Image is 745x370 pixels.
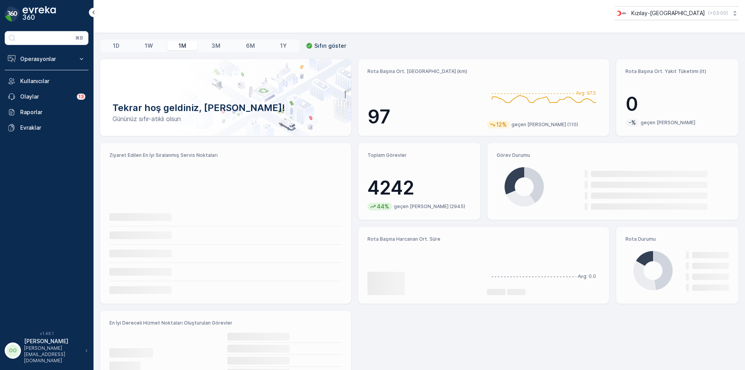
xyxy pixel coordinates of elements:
[5,337,88,364] button: OO[PERSON_NAME][PERSON_NAME][EMAIL_ADDRESS][DOMAIN_NAME]
[5,104,88,120] a: Raporlar
[20,124,85,132] p: Evraklar
[625,68,729,75] p: Rota Başına Ort. Yakıt Tüketimi (lt)
[78,94,84,100] p: 13
[314,42,346,50] p: Sıfırı göster
[109,320,342,326] p: En İyi Dereceli Hizmet Noktaları Oluşturulan Görevler
[20,77,85,85] p: Kullanıcılar
[5,73,88,89] a: Kullanıcılar
[113,42,120,50] p: 1D
[24,345,81,364] p: [PERSON_NAME][EMAIL_ADDRESS][DOMAIN_NAME]
[394,203,465,210] p: geçen [PERSON_NAME] (2945)
[615,9,628,17] img: k%C4%B1z%C4%B1lay.png
[20,93,72,101] p: Olaylar
[109,152,342,158] p: Ziyaret Edilen En İyi Sıralanmış Servis Noktaları
[496,121,508,129] p: 12%
[625,92,729,116] p: 0
[145,42,153,50] p: 1W
[628,119,637,127] p: -%
[23,6,56,22] img: logo_dark-DEwI_e13.png
[631,9,705,17] p: Kızılay-[GEOGRAPHIC_DATA]
[625,236,729,242] p: Rota Durumu
[178,42,186,50] p: 1M
[641,120,695,126] p: geçen [PERSON_NAME]
[376,203,390,210] p: 44%
[5,331,88,336] span: v 1.48.1
[367,105,481,129] p: 97
[708,10,728,16] p: ( +03:00 )
[280,42,287,50] p: 1Y
[511,122,578,128] p: geçen [PERSON_NAME] (110)
[20,108,85,116] p: Raporlar
[75,35,83,41] p: ⌘B
[113,102,339,114] p: Tekrar hoş geldiniz, [PERSON_NAME]!
[367,176,471,200] p: 4242
[367,68,481,75] p: Rota Başına Ort. [GEOGRAPHIC_DATA] (km)
[113,114,339,123] p: Gününüz sıfır-atıklı olsun
[211,42,220,50] p: 3M
[367,152,471,158] p: Toplam Görevler
[20,55,73,63] p: Operasyonlar
[5,51,88,67] button: Operasyonlar
[24,337,81,345] p: [PERSON_NAME]
[5,120,88,135] a: Evraklar
[5,6,20,22] img: logo
[7,344,19,357] div: OO
[615,6,739,20] button: Kızılay-[GEOGRAPHIC_DATA](+03:00)
[5,89,88,104] a: Olaylar13
[367,236,481,242] p: Rota Başına Harcanan Ort. Süre
[246,42,255,50] p: 6M
[497,152,729,158] p: Görev Durumu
